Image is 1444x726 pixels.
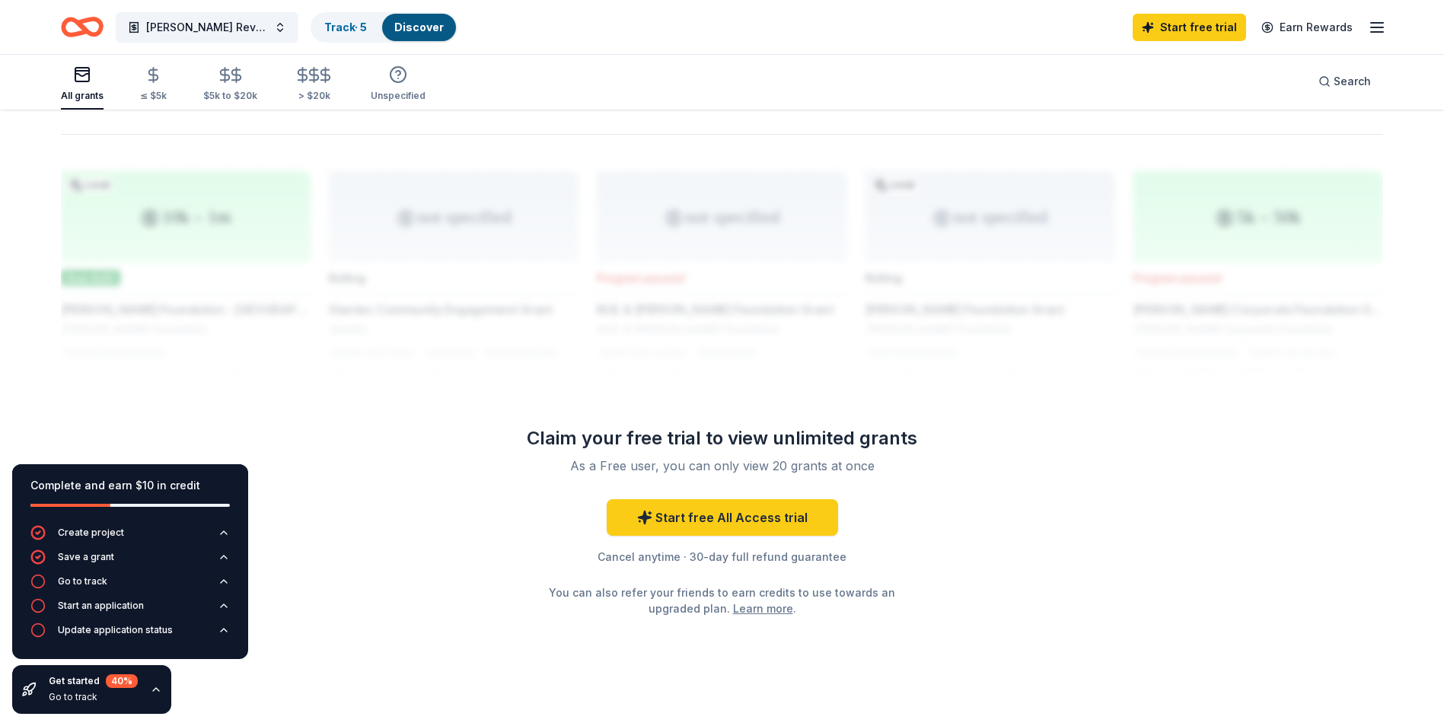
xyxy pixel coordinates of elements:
button: > $20k [294,60,334,110]
div: You can also refer your friends to earn credits to use towards an upgraded plan. . [546,584,899,616]
div: Create project [58,527,124,539]
div: Unspecified [371,90,426,102]
button: Search [1306,66,1383,97]
a: Track· 5 [324,21,367,33]
div: Get started [49,674,138,688]
button: ≤ $5k [140,60,167,110]
button: All grants [61,59,104,110]
button: Track· 5Discover [311,12,457,43]
button: Update application status [30,623,230,647]
button: Start an application [30,598,230,623]
div: 40 % [106,674,138,688]
span: Search [1334,72,1371,91]
span: [PERSON_NAME] Revitialization [146,18,268,37]
button: Go to track [30,574,230,598]
div: As a Free user, you can only view 20 grants at once [521,457,923,475]
button: [PERSON_NAME] Revitialization [116,12,298,43]
div: Go to track [49,691,138,703]
div: Start an application [58,600,144,612]
a: Start free trial [1133,14,1246,41]
div: All grants [61,90,104,102]
div: > $20k [294,90,334,102]
a: Home [61,9,104,45]
button: $5k to $20k [203,60,257,110]
a: Learn more [733,600,793,616]
a: Start free All Access trial [607,499,838,536]
a: Discover [394,21,444,33]
button: Create project [30,525,230,549]
div: Update application status [58,624,173,636]
div: $5k to $20k [203,90,257,102]
a: Earn Rewards [1252,14,1362,41]
div: Cancel anytime · 30-day full refund guarantee [503,548,942,566]
div: Save a grant [58,551,114,563]
button: Save a grant [30,549,230,574]
div: ≤ $5k [140,90,167,102]
div: Go to track [58,575,107,587]
div: Claim your free trial to view unlimited grants [503,426,942,451]
button: Unspecified [371,59,426,110]
div: Complete and earn $10 in credit [30,476,230,495]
